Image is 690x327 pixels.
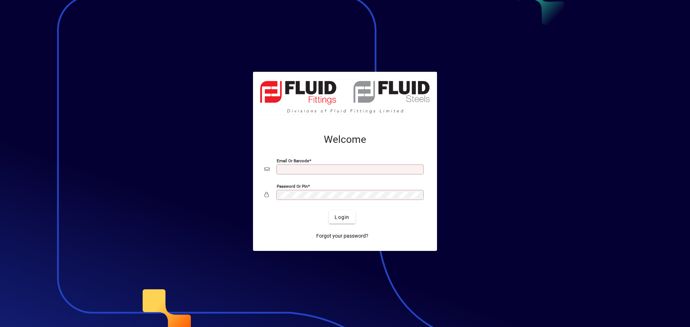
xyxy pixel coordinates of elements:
mat-label: Password or Pin [277,184,308,189]
a: Forgot your password? [313,229,371,242]
button: Login [329,211,355,224]
span: Forgot your password? [316,232,368,240]
span: Login [335,214,349,221]
mat-label: Email or Barcode [277,158,309,163]
h2: Welcome [264,134,425,146]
